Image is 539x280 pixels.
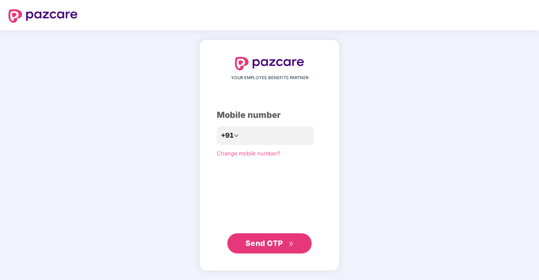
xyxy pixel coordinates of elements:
[8,9,78,23] img: logo
[217,109,322,122] div: Mobile number
[288,241,294,247] span: double-right
[227,233,312,253] button: Send OTPdouble-right
[245,239,283,248] span: Send OTP
[234,133,239,138] span: down
[231,75,308,81] span: YOUR EMPLOYEE BENEFITS PARTNER
[217,150,280,157] a: Change mobile number?
[235,57,304,70] img: logo
[221,130,234,141] span: +91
